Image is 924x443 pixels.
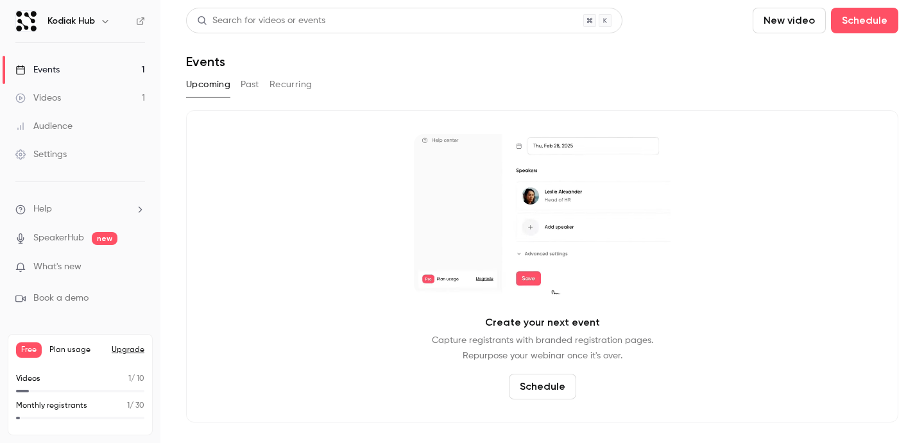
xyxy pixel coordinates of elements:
[16,342,42,358] span: Free
[112,345,144,355] button: Upgrade
[509,374,576,399] button: Schedule
[831,8,898,33] button: Schedule
[33,231,84,245] a: SpeakerHub
[432,333,653,364] p: Capture registrants with branded registration pages. Repurpose your webinar once it's over.
[49,345,104,355] span: Plan usage
[33,292,89,305] span: Book a demo
[16,373,40,385] p: Videos
[197,14,325,28] div: Search for videos or events
[47,15,95,28] h6: Kodiak Hub
[127,402,130,410] span: 1
[128,375,131,383] span: 1
[186,74,230,95] button: Upcoming
[15,63,60,76] div: Events
[186,54,225,69] h1: Events
[16,400,87,412] p: Monthly registrants
[15,203,145,216] li: help-dropdown-opener
[485,315,600,330] p: Create your next event
[15,92,61,104] div: Videos
[92,232,117,245] span: new
[127,400,144,412] p: / 30
[241,74,259,95] button: Past
[16,11,37,31] img: Kodiak Hub
[33,203,52,216] span: Help
[753,8,826,33] button: New video
[15,148,67,161] div: Settings
[128,373,144,385] p: / 10
[15,120,73,133] div: Audience
[33,260,81,274] span: What's new
[269,74,312,95] button: Recurring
